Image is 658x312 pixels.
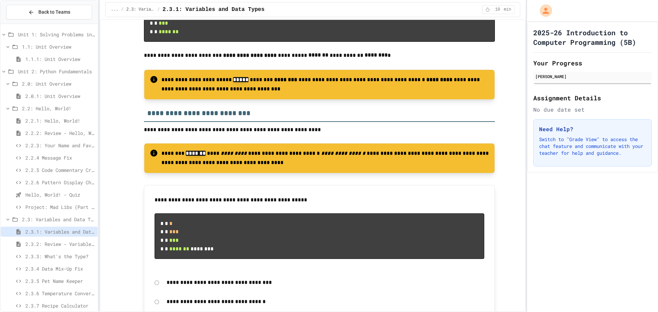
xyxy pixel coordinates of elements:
[25,240,95,248] span: 2.3.2: Review - Variables and Data Types
[18,68,95,75] span: Unit 2: Python Fundamentals
[22,216,95,223] span: 2.3: Variables and Data Types
[535,73,650,79] div: [PERSON_NAME]
[25,117,95,124] span: 2.2.1: Hello, World!
[539,136,646,157] p: Switch to "Grade View" to access the chat feature and communicate with your teacher for help and ...
[539,125,646,133] h3: Need Help?
[533,58,652,68] h2: Your Progress
[492,7,503,12] span: 10
[22,105,95,112] span: 2.2: Hello, World!
[25,154,95,161] span: 2.2.4 Message Fix
[25,253,95,260] span: 2.3.3: What's the Type?
[6,5,92,20] button: Back to Teams
[533,105,652,114] div: No due date set
[533,93,652,103] h2: Assignment Details
[111,7,119,12] span: ...
[25,142,95,149] span: 2.2.3: Your Name and Favorite Movie
[25,191,95,198] span: Hello, World! - Quiz
[25,55,95,63] span: 1.1.1: Unit Overview
[162,5,265,14] span: 2.3.1: Variables and Data Types
[25,265,95,272] span: 2.3.4 Data Mix-Up Fix
[25,302,95,309] span: 2.3.7 Recipe Calculator
[25,92,95,100] span: 2.0.1: Unit Overview
[25,129,95,137] span: 2.2.2: Review - Hello, World!
[22,43,95,50] span: 1.1: Unit Overview
[121,7,123,12] span: /
[157,7,160,12] span: /
[533,3,554,18] div: My Account
[38,9,70,16] span: Back to Teams
[126,7,155,12] span: 2.3: Variables and Data Types
[533,28,652,47] h1: 2025-26 Introduction to Computer Programming (5B)
[504,7,511,12] span: min
[25,203,95,211] span: Project: Mad Libs (Part 1)
[25,290,95,297] span: 2.3.6 Temperature Converter
[25,228,95,235] span: 2.3.1: Variables and Data Types
[25,277,95,285] span: 2.3.5 Pet Name Keeper
[22,80,95,87] span: 2.0: Unit Overview
[25,166,95,174] span: 2.2.5 Code Commentary Creator
[18,31,95,38] span: Unit 1: Solving Problems in Computer Science
[25,179,95,186] span: 2.2.6 Pattern Display Challenge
